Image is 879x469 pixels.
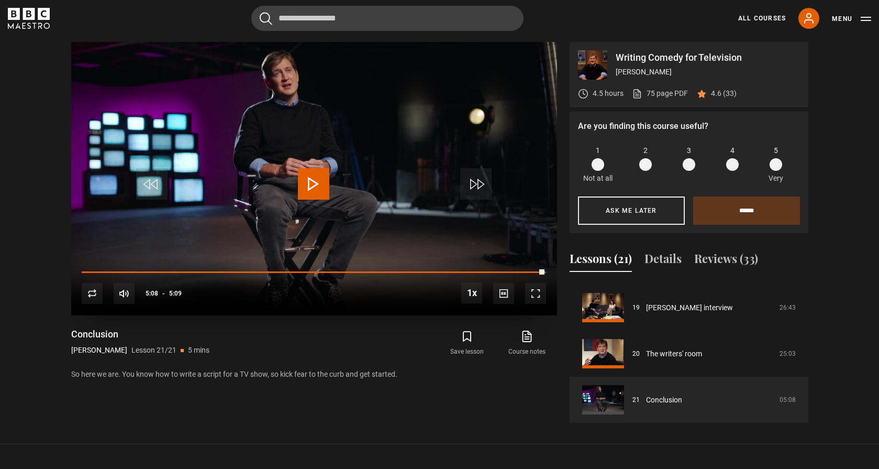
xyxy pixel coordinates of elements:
a: The writers' room [646,348,702,359]
button: Details [644,250,682,272]
button: Captions [493,283,514,304]
span: 1 [596,145,600,156]
p: So here we are. You know how to write a script for a TV show, so kick fear to the curb and get st... [71,369,557,380]
p: 5 mins [188,345,209,356]
p: Very [766,173,786,184]
input: Search [251,6,524,31]
span: - [162,290,165,297]
span: 2 [643,145,648,156]
button: Save lesson [437,328,497,358]
a: All Courses [738,14,786,23]
button: Mute [114,283,135,304]
p: [PERSON_NAME] [616,67,800,78]
span: 5 [774,145,778,156]
div: Progress Bar [82,271,546,274]
button: Playback Rate [461,282,482,303]
p: 4.5 hours [593,88,624,99]
a: Course notes [497,328,557,358]
button: Fullscreen [525,283,546,304]
span: 5:09 [169,284,182,303]
svg: BBC Maestro [8,8,50,29]
h1: Conclusion [71,328,209,341]
button: Submit the search query [260,12,272,25]
a: Conclusion [646,395,682,406]
button: Reviews (33) [694,250,758,272]
p: [PERSON_NAME] [71,345,127,356]
p: Writing Comedy for Television [616,53,800,62]
span: 3 [687,145,691,156]
a: [PERSON_NAME] interview [646,302,733,313]
a: 75 page PDF [632,88,688,99]
button: Replay [82,283,103,304]
button: Toggle navigation [832,14,871,24]
p: Are you finding this course useful? [578,120,800,133]
p: Lesson 21/21 [131,345,176,356]
video-js: Video Player [71,42,557,315]
button: Ask me later [578,197,685,225]
p: 4.6 (33) [711,88,737,99]
p: Not at all [583,173,613,184]
span: 5:08 [146,284,158,303]
button: Lessons (21) [570,250,632,272]
span: 4 [730,145,735,156]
